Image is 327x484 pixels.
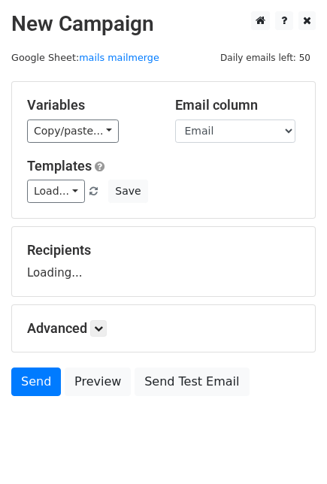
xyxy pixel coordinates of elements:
[27,119,119,143] a: Copy/paste...
[215,50,316,66] span: Daily emails left: 50
[135,368,249,396] a: Send Test Email
[27,180,85,203] a: Load...
[27,242,300,259] h5: Recipients
[11,368,61,396] a: Send
[65,368,131,396] a: Preview
[27,320,300,337] h5: Advanced
[27,97,153,113] h5: Variables
[11,11,316,37] h2: New Campaign
[27,158,92,174] a: Templates
[27,242,300,281] div: Loading...
[79,52,159,63] a: mails mailmerge
[175,97,301,113] h5: Email column
[215,52,316,63] a: Daily emails left: 50
[11,52,159,63] small: Google Sheet:
[108,180,147,203] button: Save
